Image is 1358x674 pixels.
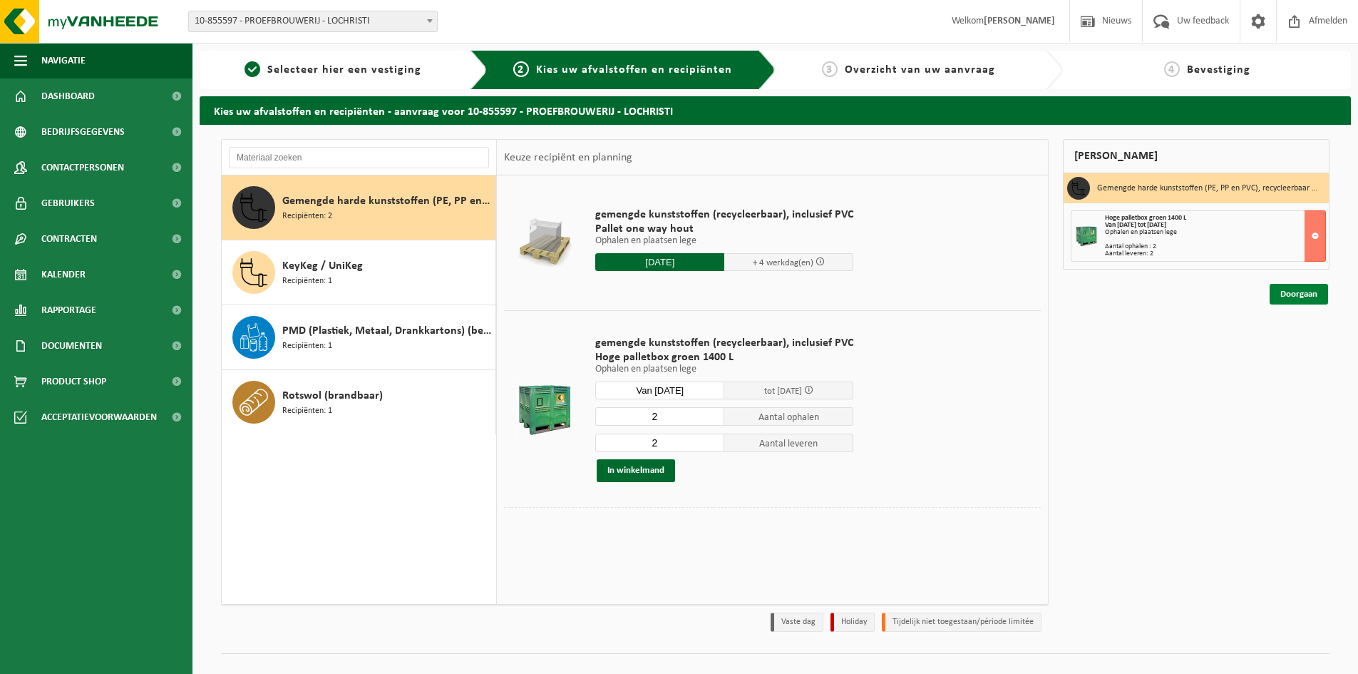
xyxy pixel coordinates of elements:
li: Tijdelijk niet toegestaan/période limitée [882,613,1041,632]
span: Documenten [41,328,102,364]
input: Selecteer datum [595,382,724,399]
span: Recipiënten: 1 [282,275,332,288]
span: Pallet one way hout [595,222,853,236]
span: gemengde kunststoffen (recycleerbaar), inclusief PVC [595,336,853,350]
span: Bedrijfsgegevens [41,114,125,150]
button: In winkelmand [597,459,675,482]
a: Doorgaan [1270,284,1328,305]
div: [PERSON_NAME] [1063,139,1329,173]
div: Ophalen en plaatsen lege [1105,229,1325,236]
span: Recipiënten: 1 [282,339,332,353]
span: PMD (Plastiek, Metaal, Drankkartons) (bedrijven) [282,322,492,339]
span: tot [DATE] [764,387,802,396]
div: Aantal ophalen : 2 [1105,243,1325,250]
span: Gebruikers [41,185,95,221]
span: 10-855597 - PROEFBROUWERIJ - LOCHRISTI [188,11,438,32]
span: 10-855597 - PROEFBROUWERIJ - LOCHRISTI [189,11,437,31]
span: Recipiënten: 1 [282,404,332,418]
p: Ophalen en plaatsen lege [595,364,853,374]
span: 2 [513,61,529,77]
div: Aantal leveren: 2 [1105,250,1325,257]
span: Hoge palletbox groen 1400 L [595,350,853,364]
button: Rotswol (brandbaar) Recipiënten: 1 [222,370,496,434]
input: Materiaal zoeken [229,147,489,168]
button: PMD (Plastiek, Metaal, Drankkartons) (bedrijven) Recipiënten: 1 [222,305,496,370]
span: Recipiënten: 2 [282,210,332,223]
span: Contactpersonen [41,150,124,185]
button: KeyKeg / UniKeg Recipiënten: 1 [222,240,496,305]
span: Contracten [41,221,97,257]
span: Aantal ophalen [724,407,853,426]
span: Kalender [41,257,86,292]
li: Vaste dag [771,613,823,632]
span: gemengde kunststoffen (recycleerbaar), inclusief PVC [595,208,853,222]
span: + 4 werkdag(en) [753,258,813,267]
li: Holiday [830,613,875,632]
span: Selecteer hier een vestiging [267,64,421,76]
span: Navigatie [41,43,86,78]
span: Acceptatievoorwaarden [41,399,157,435]
span: Kies uw afvalstoffen en recipiënten [536,64,732,76]
span: Bevestiging [1187,64,1250,76]
span: Aantal leveren [724,434,853,452]
span: 1 [245,61,260,77]
button: Gemengde harde kunststoffen (PE, PP en PVC), recycleerbaar (industrieel) Recipiënten: 2 [222,175,496,240]
span: Overzicht van uw aanvraag [845,64,995,76]
span: Rapportage [41,292,96,328]
span: 3 [822,61,838,77]
div: Keuze recipiënt en planning [497,140,639,175]
span: Rotswol (brandbaar) [282,387,383,404]
span: KeyKeg / UniKeg [282,257,363,275]
span: Dashboard [41,78,95,114]
span: Hoge palletbox groen 1400 L [1105,214,1186,222]
p: Ophalen en plaatsen lege [595,236,853,246]
span: Product Shop [41,364,106,399]
h3: Gemengde harde kunststoffen (PE, PP en PVC), recycleerbaar (industrieel) [1097,177,1318,200]
h2: Kies uw afvalstoffen en recipiënten - aanvraag voor 10-855597 - PROEFBROUWERIJ - LOCHRISTI [200,96,1351,124]
span: Gemengde harde kunststoffen (PE, PP en PVC), recycleerbaar (industrieel) [282,193,492,210]
strong: Van [DATE] tot [DATE] [1105,221,1166,229]
strong: [PERSON_NAME] [984,16,1055,26]
input: Selecteer datum [595,253,724,271]
span: 4 [1164,61,1180,77]
a: 1Selecteer hier een vestiging [207,61,459,78]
